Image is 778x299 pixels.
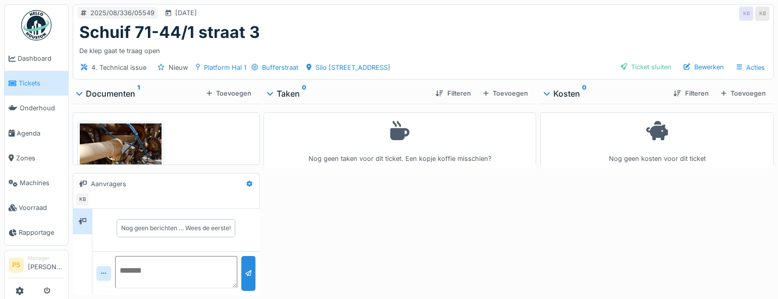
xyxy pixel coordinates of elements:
[75,192,89,206] div: KB
[717,87,770,100] div: Toevoegen
[544,88,665,100] div: Kosten
[79,23,260,42] h1: Schuif 71-44/1 straat 3
[9,258,24,273] li: PS
[582,88,587,100] sup: 0
[91,179,126,189] div: Aanvragers
[80,123,162,233] img: 8p75z63i5z7g3nk0b69rap6z982g
[77,88,202,100] div: Documenten
[19,203,64,212] span: Voorraad
[547,117,767,164] div: Nog geen kosten voor dit ticket
[20,178,64,188] span: Machines
[79,42,767,56] div: De klep gaat te traag open
[19,78,64,88] span: Tickets
[270,117,530,164] div: Nog geen taken voor dit ticket. Een kopje koffie misschien?
[9,254,64,279] a: PS Manager[PERSON_NAME]
[5,146,68,170] a: Zones
[90,8,154,18] div: 2025/08/336/05549
[262,63,298,72] div: Bufferstraat
[121,224,231,233] div: Nog geen berichten … Wees de eerste!
[755,7,769,21] div: KB
[669,87,712,100] div: Filteren
[21,10,51,40] img: Badge_color-CXgf-gQk.svg
[739,7,753,21] div: KB
[91,63,146,72] div: 4. Technical issue
[19,228,64,237] span: Rapportage
[169,63,188,72] div: Nieuw
[28,254,64,276] li: [PERSON_NAME]
[137,88,140,100] sup: 1
[268,88,428,100] div: Taken
[432,87,475,100] div: Filteren
[175,8,197,18] div: [DATE]
[202,87,255,100] div: Toevoegen
[5,121,68,146] a: Agenda
[28,254,64,262] div: Manager
[17,129,64,138] span: Agenda
[5,46,68,71] a: Dashboard
[316,63,390,72] div: Silo [STREET_ADDRESS]
[18,54,64,63] span: Dashboard
[20,103,64,113] span: Onderhoud
[5,170,68,195] a: Machines
[616,60,676,74] div: Ticket sluiten
[204,63,246,72] div: Platform Hal 1
[5,96,68,120] a: Onderhoud
[5,195,68,220] a: Voorraad
[680,60,728,74] div: Bewerken
[16,153,64,163] span: Zones
[5,71,68,96] a: Tickets
[732,60,769,75] div: Acties
[479,87,532,100] div: Toevoegen
[302,88,306,100] sup: 0
[5,220,68,245] a: Rapportage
